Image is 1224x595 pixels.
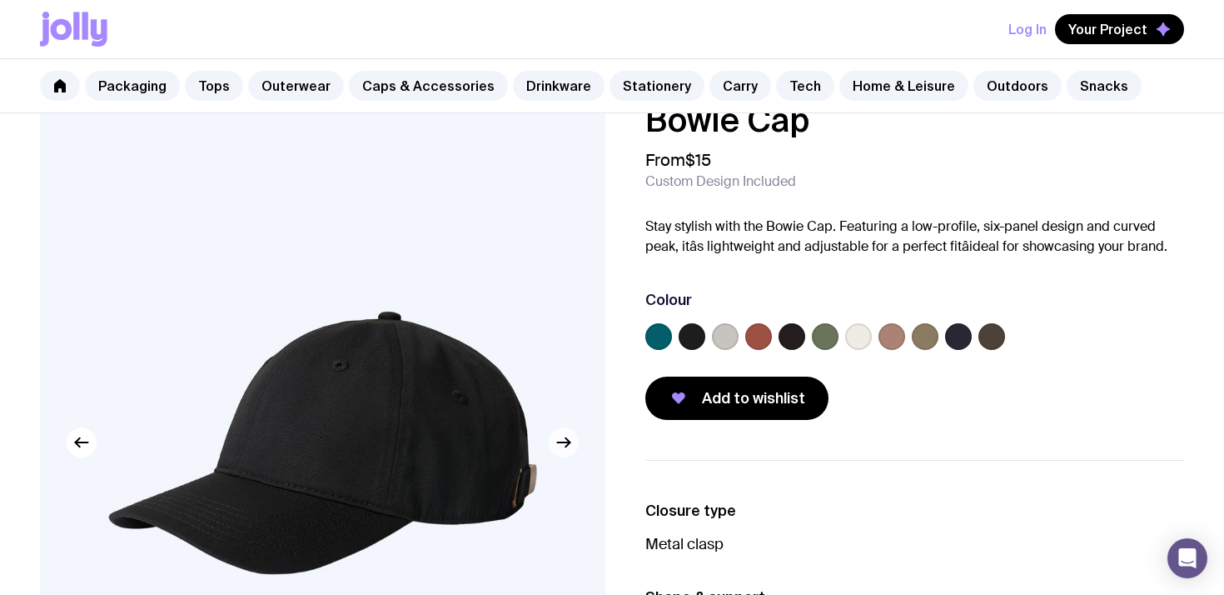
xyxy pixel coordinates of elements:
span: Add to wishlist [702,388,805,408]
span: Your Project [1068,21,1147,37]
a: Tops [185,71,243,101]
a: Carry [709,71,771,101]
a: Packaging [85,71,180,101]
a: Snacks [1067,71,1142,101]
a: Stationery [610,71,704,101]
a: Home & Leisure [839,71,968,101]
a: Caps & Accessories [349,71,508,101]
h3: Closure type [645,501,1184,521]
h1: Bowie Cap [645,103,1184,137]
span: From [645,150,711,170]
button: Your Project [1055,14,1184,44]
p: Stay stylish with the Bowie Cap. Featuring a low-profile, six-panel design and curved peak, itâs ... [645,217,1184,257]
div: Open Intercom Messenger [1167,538,1207,578]
span: $15 [685,149,711,171]
h3: Colour [645,290,692,310]
a: Outerwear [248,71,344,101]
button: Add to wishlist [645,377,828,420]
button: Log In [1008,14,1047,44]
a: Outdoors [973,71,1062,101]
span: Custom Design Included [645,173,796,190]
a: Tech [776,71,834,101]
a: Drinkware [513,71,605,101]
p: Metal clasp [645,534,1184,554]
